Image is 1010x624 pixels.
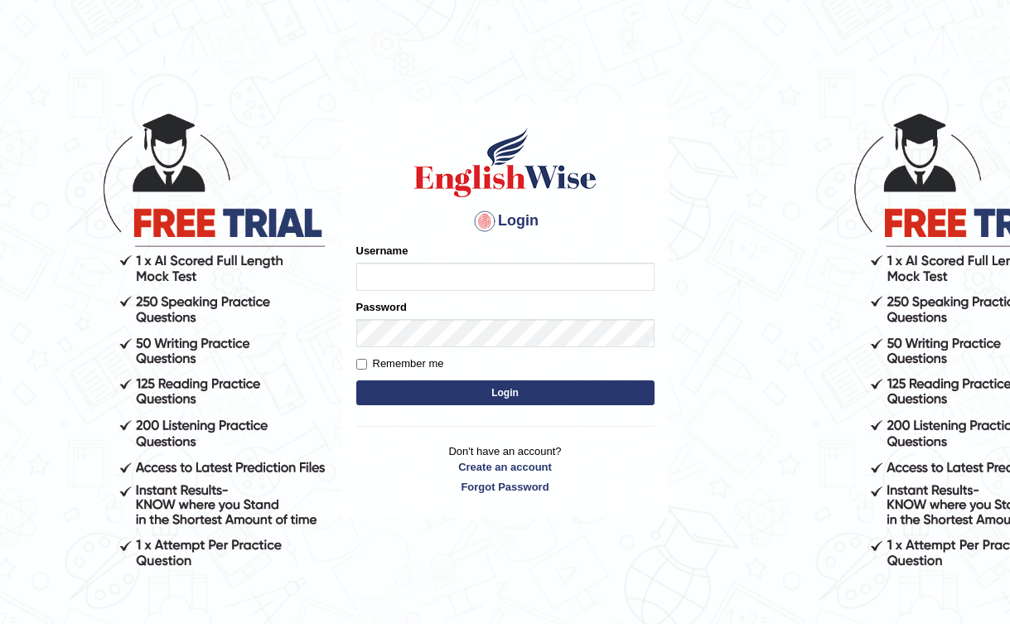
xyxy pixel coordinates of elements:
input: Remember me [356,359,367,370]
label: Remember me [356,356,444,372]
label: Password [356,299,407,315]
img: Logo of English Wise sign in for intelligent practice with AI [411,125,600,200]
label: Username [356,243,408,259]
h4: Login [356,208,655,235]
p: Don't have an account? [356,443,655,495]
a: Forgot Password [356,479,655,495]
button: Login [356,380,655,405]
a: Create an account [356,459,655,475]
